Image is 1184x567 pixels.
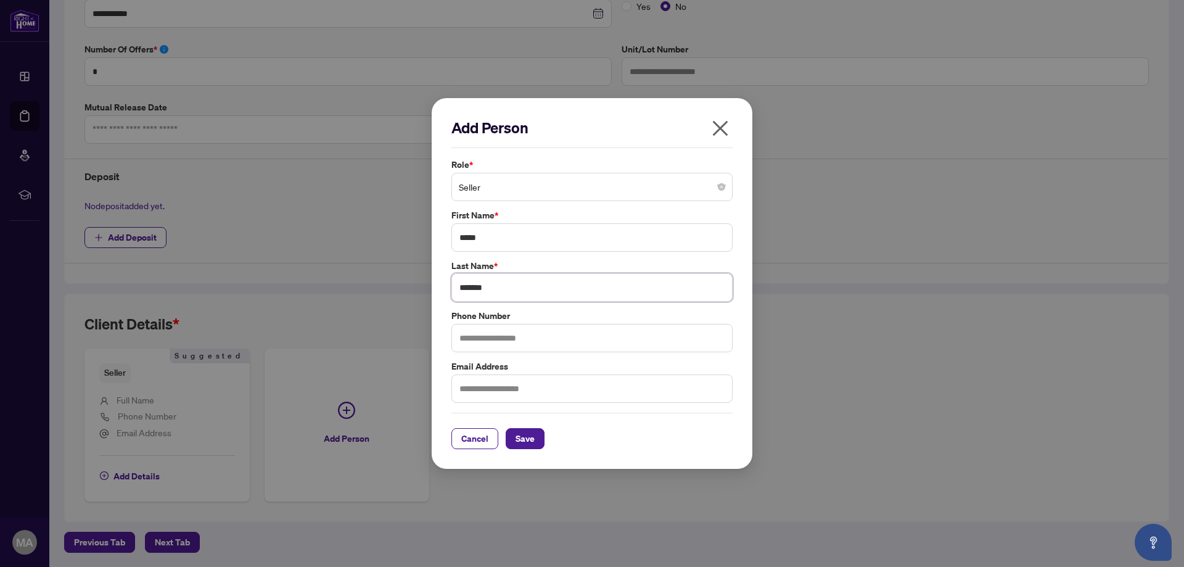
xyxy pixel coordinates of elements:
[1135,524,1172,561] button: Open asap
[451,158,733,172] label: Role
[451,209,733,222] label: First Name
[718,183,725,191] span: close-circle
[451,118,733,138] h2: Add Person
[451,360,733,373] label: Email Address
[710,118,730,138] span: close
[451,259,733,273] label: Last Name
[461,429,488,449] span: Cancel
[506,428,545,449] button: Save
[451,309,733,323] label: Phone Number
[516,429,535,449] span: Save
[451,428,498,449] button: Cancel
[459,175,725,199] span: Seller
